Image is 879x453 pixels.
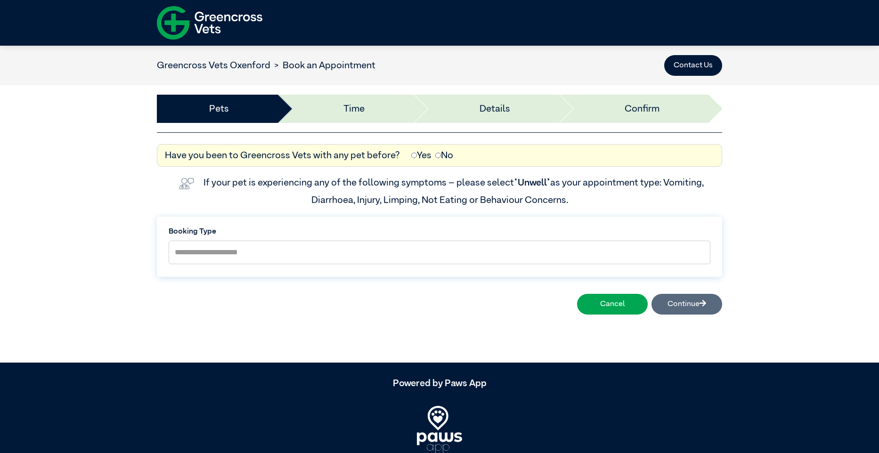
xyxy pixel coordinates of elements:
[664,55,722,76] button: Contact Us
[203,178,706,204] label: If your pet is experiencing any of the following symptoms – please select as your appointment typ...
[270,58,375,73] li: Book an Appointment
[435,153,441,158] input: No
[157,58,375,73] nav: breadcrumb
[411,153,417,158] input: Yes
[209,102,229,116] a: Pets
[435,148,453,162] label: No
[514,178,550,187] span: “Unwell”
[577,294,648,315] button: Cancel
[411,148,431,162] label: Yes
[175,174,198,193] img: vet
[417,406,462,453] img: PawsApp
[169,226,710,237] label: Booking Type
[157,378,722,389] h5: Powered by Paws App
[157,2,262,43] img: f-logo
[165,148,400,162] label: Have you been to Greencross Vets with any pet before?
[157,61,270,70] a: Greencross Vets Oxenford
